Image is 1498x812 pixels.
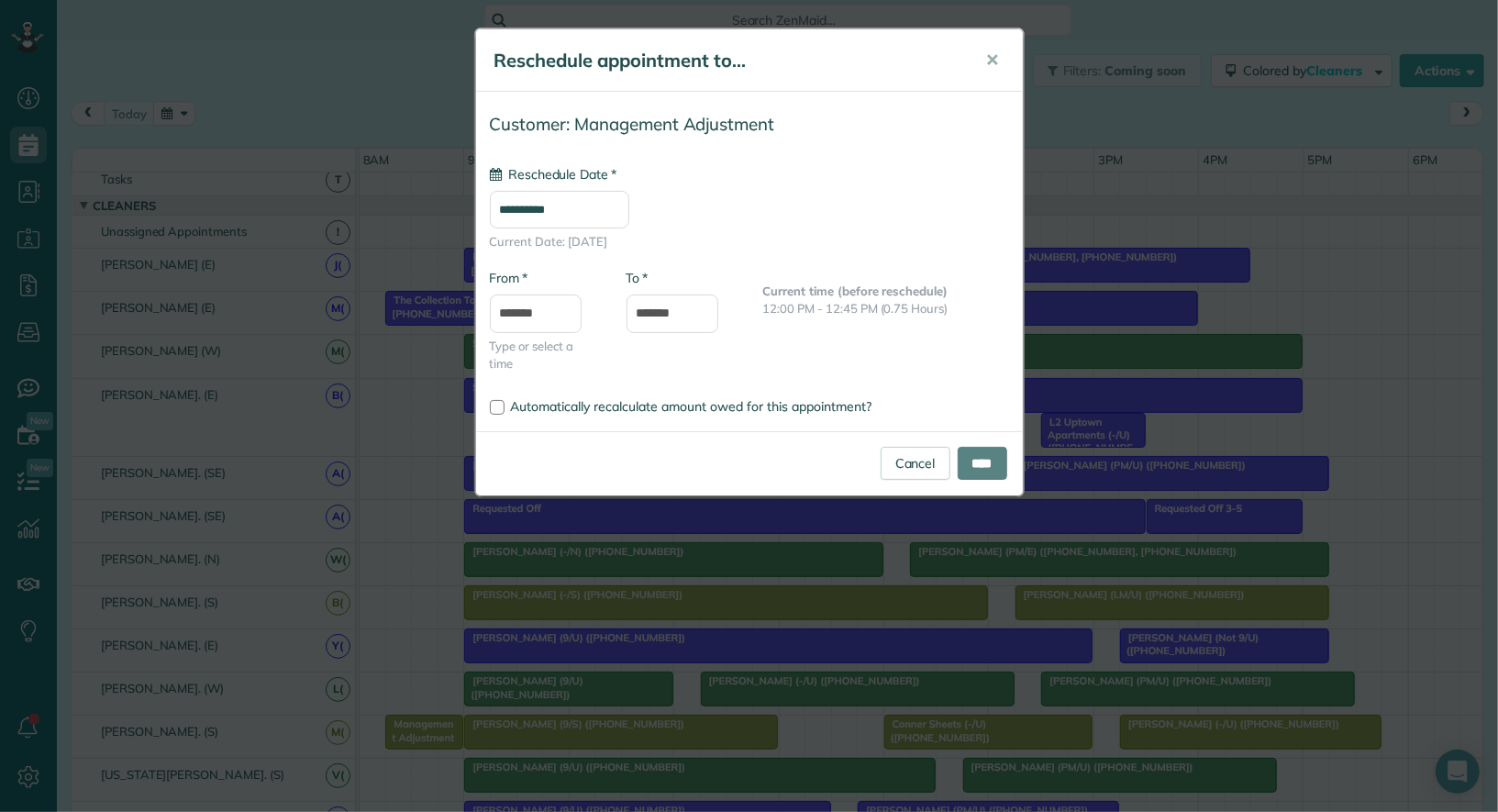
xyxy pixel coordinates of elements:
label: Reschedule Date [490,165,616,184]
a: Cancel [881,447,950,480]
p: 12:00 PM - 12:45 PM (0.75 Hours) [763,300,1009,317]
label: From [490,269,527,287]
span: Automatically recalculate amount owed for this appointment? [511,398,872,415]
span: Type or select a time [490,338,599,373]
b: Current time (before reschedule) [763,284,949,298]
label: To [627,269,648,287]
span: ✕ [986,50,1000,71]
span: Current Date: [DATE] [490,233,1009,250]
h5: Reschedule appointment to... [494,48,960,73]
h4: Customer: Management Adjustment [490,115,1009,134]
